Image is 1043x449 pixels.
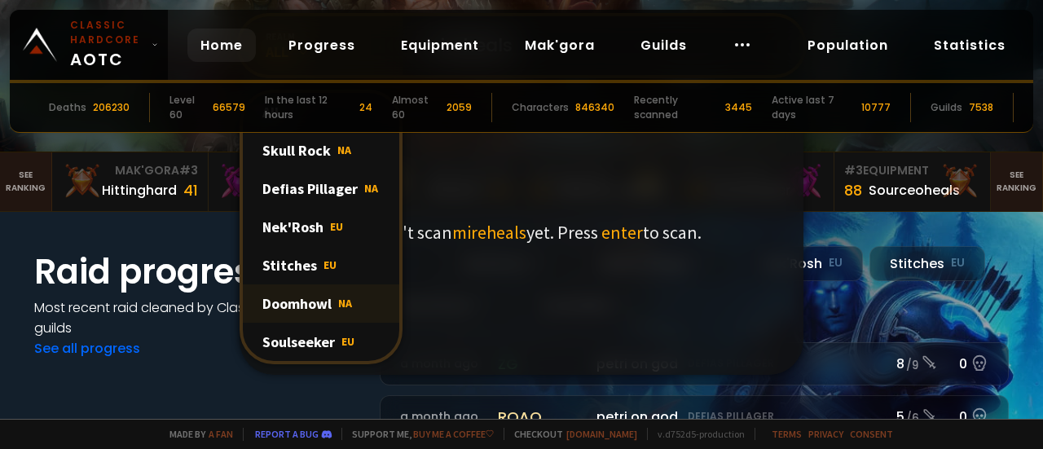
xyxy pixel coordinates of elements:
a: Seeranking [991,152,1043,211]
div: In the last 12 hours [265,93,353,122]
div: Mak'Gora [218,162,354,179]
span: Checkout [504,428,637,440]
a: Mak'Gora#2Rivench100 [209,152,365,211]
div: Defias Pillager [243,169,399,208]
a: Mak'Gora#3Hittinghard41 [52,152,209,211]
div: 7538 [969,100,993,115]
small: EU [829,255,843,271]
div: Mak'Gora [62,162,198,179]
span: enter [601,221,643,244]
div: Equipment [844,162,980,179]
div: Nek'Rosh [243,208,399,246]
span: v. d752d5 - production [647,428,745,440]
span: EU [323,258,337,272]
div: Soulseeker [243,323,399,361]
a: Progress [275,29,368,62]
div: 88 [844,179,862,201]
div: Active last 7 days [772,93,855,122]
a: Mak'gora [512,29,608,62]
div: Guilds [931,100,962,115]
div: Hittinghard [102,180,177,200]
p: We didn't scan yet. Press to scan. [342,221,702,244]
span: EU [330,219,343,234]
div: 2059 [447,100,472,115]
a: Report a bug [255,428,319,440]
a: Consent [850,428,893,440]
div: 41 [183,179,198,201]
div: 66579 [213,100,245,115]
div: Characters [512,100,569,115]
a: Classic HardcoreAOTC [10,10,168,80]
span: Made by [160,428,233,440]
a: Home [187,29,256,62]
small: EU [951,255,965,271]
span: Support me, [341,428,494,440]
a: Population [794,29,901,62]
a: Terms [772,428,802,440]
div: 206230 [93,100,130,115]
span: NA [364,181,378,196]
small: Classic Hardcore [70,18,145,47]
a: a fan [209,428,233,440]
div: Stitches [243,246,399,284]
div: Almost 60 [392,93,440,122]
a: #3Equipment88Sourceoheals [834,152,991,211]
div: Doomhowl [243,284,399,323]
span: NA [337,143,351,157]
h1: Raid progress [34,246,360,297]
span: # 3 [179,162,198,178]
a: a month agoroaqpetri on godDefias Pillager5 /60 [380,395,1009,438]
div: 24 [359,100,372,115]
div: Stitches [869,246,985,281]
h4: Most recent raid cleaned by Classic Hardcore guilds [34,297,360,338]
span: NA [338,296,352,310]
div: Deaths [49,100,86,115]
span: mireheals [452,221,526,244]
div: Level 60 [169,93,206,122]
div: Skull Rock [243,131,399,169]
a: [DOMAIN_NAME] [566,428,637,440]
div: Sourceoheals [869,180,960,200]
a: Privacy [808,428,843,440]
a: Equipment [388,29,492,62]
span: # 3 [844,162,863,178]
a: Guilds [627,29,700,62]
a: Buy me a coffee [413,428,494,440]
a: See all progress [34,339,140,358]
span: AOTC [70,18,145,72]
div: 846340 [575,100,614,115]
span: EU [341,334,354,349]
div: Recently scanned [634,93,719,122]
div: 3445 [725,100,752,115]
a: Statistics [921,29,1019,62]
div: 10777 [861,100,891,115]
